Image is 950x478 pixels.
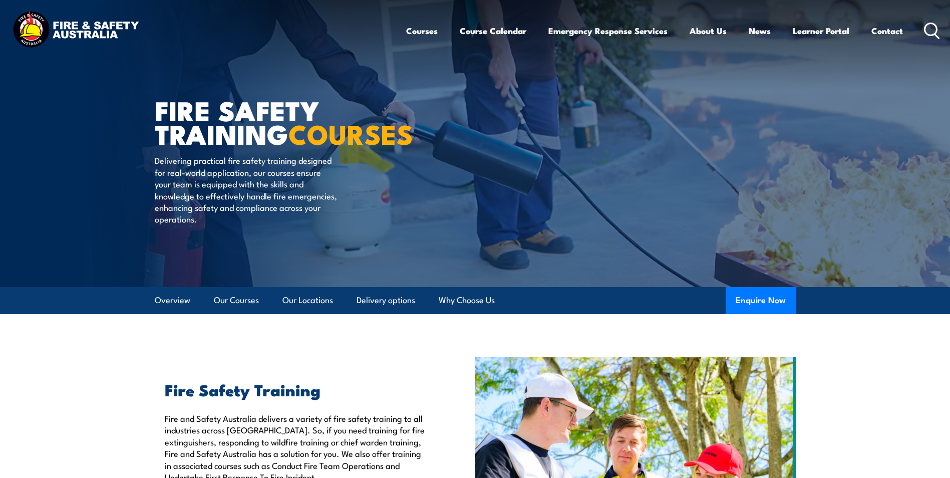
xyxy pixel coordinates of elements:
h1: FIRE SAFETY TRAINING [155,98,402,145]
button: Enquire Now [726,287,796,314]
p: Delivering practical fire safety training designed for real-world application, our courses ensure... [155,154,338,224]
a: Delivery options [357,287,415,314]
a: Our Courses [214,287,259,314]
strong: COURSES [288,112,413,154]
a: News [749,18,771,44]
a: Our Locations [282,287,333,314]
a: Contact [871,18,903,44]
a: Emergency Response Services [548,18,668,44]
a: Learner Portal [793,18,849,44]
a: Courses [406,18,438,44]
a: Why Choose Us [439,287,495,314]
a: Course Calendar [460,18,526,44]
a: Overview [155,287,190,314]
h2: Fire Safety Training [165,382,429,396]
a: About Us [690,18,727,44]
